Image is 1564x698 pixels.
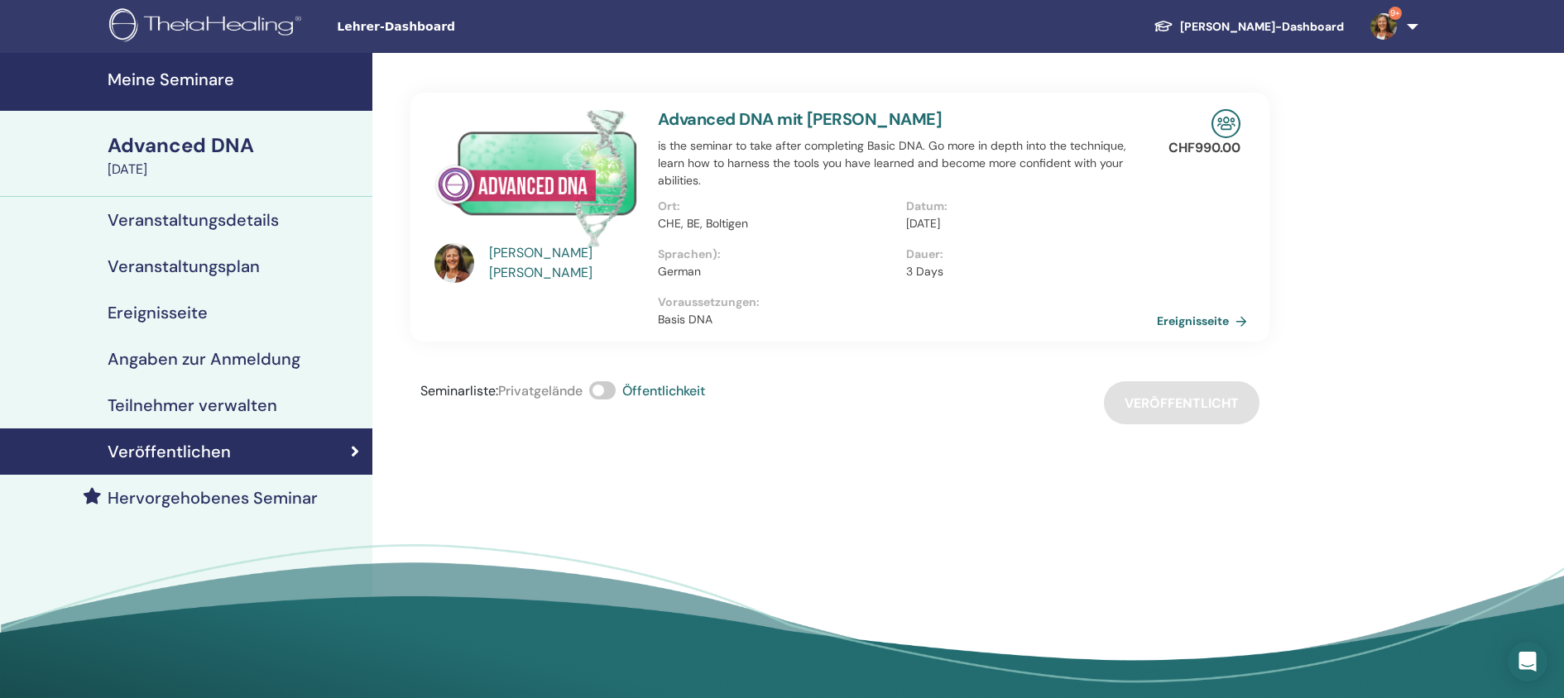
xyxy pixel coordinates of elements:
[1140,12,1357,42] a: [PERSON_NAME]-Dashboard
[658,263,896,280] p: German
[906,198,1144,215] p: Datum :
[108,303,208,323] h4: Ereignisseite
[108,210,279,230] h4: Veranstaltungsdetails
[498,382,583,399] span: Privatgelände
[337,18,585,36] span: Lehrer-Dashboard
[108,442,231,461] h4: Veröffentlichen
[108,69,362,89] h4: Meine Seminare
[658,108,942,130] a: Advanced DNA mit [PERSON_NAME]
[622,382,705,399] span: Öffentlichkeit
[1168,138,1240,158] p: CHF 990.00
[906,215,1144,232] p: [DATE]
[108,395,277,415] h4: Teilnehmer verwalten
[658,215,896,232] p: CHE, BE, Boltigen
[658,246,896,263] p: Sprachen) :
[108,488,318,508] h4: Hervorgehobenes Seminar
[434,243,474,283] img: default.jpg
[906,246,1144,263] p: Dauer :
[109,8,307,45] img: logo.png
[434,109,638,248] img: Advanced DNA
[420,382,498,399] span: Seminarliste :
[108,256,260,276] h4: Veranstaltungsplan
[1211,109,1240,138] img: In-Person Seminar
[1154,19,1173,33] img: graduation-cap-white.svg
[658,311,1154,328] p: Basis DNA
[108,160,362,179] div: [DATE]
[98,131,372,179] a: Advanced DNA[DATE]
[108,349,300,369] h4: Angaben zur Anmeldung
[658,137,1154,189] p: is the seminar to take after completing Basic DNA. Go more in depth into the technique, learn how...
[489,243,642,283] a: [PERSON_NAME] [PERSON_NAME]
[658,198,896,215] p: Ort :
[658,294,1154,311] p: Voraussetzungen :
[906,263,1144,280] p: 3 Days
[1370,13,1397,40] img: default.jpg
[1389,7,1402,20] span: 9+
[1157,308,1254,333] a: Ereignisseite
[1508,642,1547,681] div: Open Intercom Messenger
[108,131,362,160] div: Advanced DNA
